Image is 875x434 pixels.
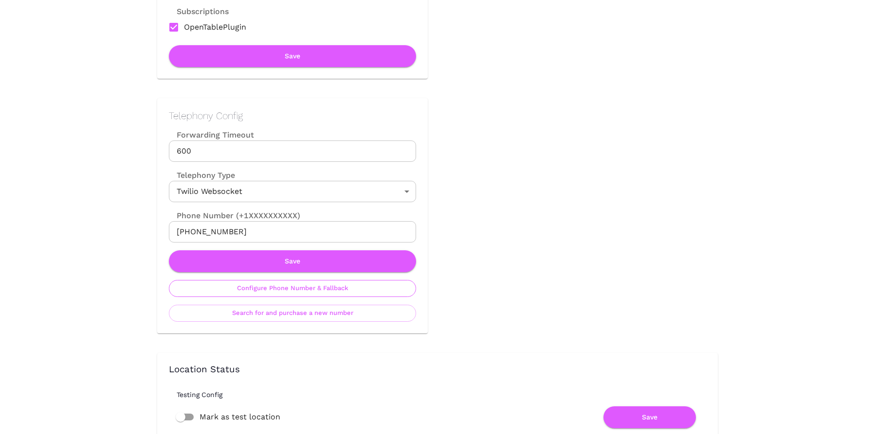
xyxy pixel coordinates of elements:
label: Subscriptions [169,6,229,17]
div: Twilio Websocket [169,181,416,202]
button: Save [169,45,416,67]
span: Mark as test location [200,411,280,423]
label: Forwarding Timeout [169,129,416,140]
span: OpenTablePlugin [184,21,246,33]
h6: Testing Config [177,391,714,399]
button: Save [169,250,416,272]
button: Save [603,406,696,428]
label: Telephony Type [169,170,235,181]
h2: Telephony Config [169,110,416,122]
button: Search for and purchase a new number [169,305,416,322]
h3: Location Status [169,365,706,375]
button: Configure Phone Number & Fallback [169,280,416,297]
label: Phone Number (+1XXXXXXXXXX) [169,210,416,221]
